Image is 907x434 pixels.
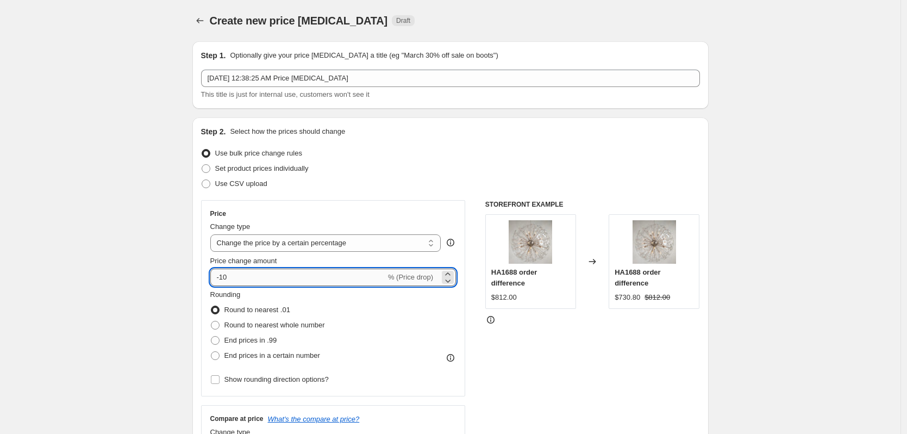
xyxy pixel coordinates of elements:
p: Optionally give your price [MEDICAL_DATA] a title (eg "March 30% off sale on boots") [230,50,498,61]
span: Use bulk price change rules [215,149,302,157]
span: Show rounding direction options? [224,375,329,383]
h3: Price [210,209,226,218]
span: Price change amount [210,257,277,265]
span: End prices in .99 [224,336,277,344]
span: Round to nearest .01 [224,306,290,314]
div: help [445,237,456,248]
h2: Step 2. [201,126,226,137]
span: Set product prices individually [215,164,309,172]
p: Select how the prices should change [230,126,345,137]
span: Rounding [210,290,241,299]
span: Use CSV upload [215,179,267,188]
span: Change type [210,222,251,231]
span: Create new price [MEDICAL_DATA] [210,15,388,27]
input: -15 [210,269,386,286]
button: Price change jobs [192,13,208,28]
input: 30% off holiday sale [201,70,700,87]
h2: Step 1. [201,50,226,61]
img: 20250325102043_a0786297-4aa0-4ea8-aa1f-bf4bf18ada9b_80x.jpg [509,220,552,264]
span: HA1688 order difference [491,268,537,287]
span: % (Price drop) [388,273,433,281]
span: HA1688 order difference [615,268,661,287]
button: What's the compare at price? [268,415,360,423]
img: 20250325102043_a0786297-4aa0-4ea8-aa1f-bf4bf18ada9b_80x.jpg [633,220,676,264]
span: Draft [396,16,410,25]
span: This title is just for internal use, customers won't see it [201,90,370,98]
div: $812.00 [491,292,517,303]
h6: STOREFRONT EXAMPLE [485,200,700,209]
strike: $812.00 [645,292,670,303]
span: Round to nearest whole number [224,321,325,329]
h3: Compare at price [210,414,264,423]
div: $730.80 [615,292,640,303]
span: End prices in a certain number [224,351,320,359]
